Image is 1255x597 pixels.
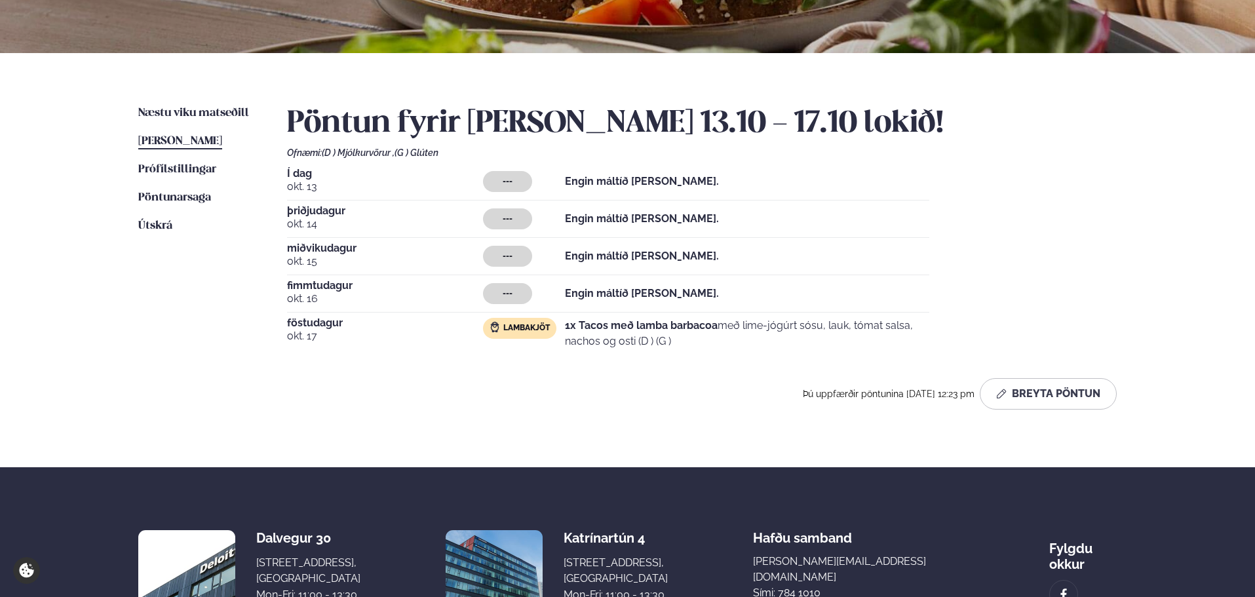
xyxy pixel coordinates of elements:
span: Næstu viku matseðill [138,107,249,119]
a: [PERSON_NAME] [138,134,222,149]
span: miðvikudagur [287,243,483,254]
span: (G ) Glúten [395,147,438,158]
span: --- [503,251,512,261]
span: --- [503,288,512,299]
a: Næstu viku matseðill [138,106,249,121]
div: Dalvegur 30 [256,530,360,546]
div: [STREET_ADDRESS], [GEOGRAPHIC_DATA] [256,555,360,587]
span: (D ) Mjólkurvörur , [322,147,395,158]
strong: Engin máltíð [PERSON_NAME]. [565,287,719,299]
span: föstudagur [287,318,483,328]
div: Ofnæmi: [287,147,1117,158]
span: þriðjudagur [287,206,483,216]
div: [STREET_ADDRESS], [GEOGRAPHIC_DATA] [564,555,668,587]
h2: Pöntun fyrir [PERSON_NAME] 13.10 - 17.10 lokið! [287,106,1117,142]
a: Prófílstillingar [138,162,216,178]
strong: Engin máltíð [PERSON_NAME]. [565,250,719,262]
span: Lambakjöt [503,323,550,334]
span: okt. 17 [287,328,483,344]
a: [PERSON_NAME][EMAIL_ADDRESS][DOMAIN_NAME] [753,554,964,585]
strong: Engin máltíð [PERSON_NAME]. [565,212,719,225]
span: [PERSON_NAME] [138,136,222,147]
button: Breyta Pöntun [980,378,1117,410]
p: með lime-jógúrt sósu, lauk, tómat salsa, nachos og osti (D ) (G ) [565,318,929,349]
span: Pöntunarsaga [138,192,211,203]
span: okt. 13 [287,179,483,195]
span: --- [503,214,512,224]
strong: 1x Tacos með lamba barbacoa [565,319,718,332]
span: okt. 14 [287,216,483,232]
span: Hafðu samband [753,520,852,546]
span: --- [503,176,512,187]
div: Katrínartún 4 [564,530,668,546]
a: Cookie settings [13,557,40,584]
a: Pöntunarsaga [138,190,211,206]
a: Útskrá [138,218,172,234]
span: okt. 15 [287,254,483,269]
span: Prófílstillingar [138,164,216,175]
img: Lamb.svg [490,322,500,332]
span: Útskrá [138,220,172,231]
strong: Engin máltíð [PERSON_NAME]. [565,175,719,187]
span: Þú uppfærðir pöntunina [DATE] 12:23 pm [803,389,975,399]
span: okt. 16 [287,291,483,307]
div: Fylgdu okkur [1049,530,1117,572]
span: Í dag [287,168,483,179]
span: fimmtudagur [287,280,483,291]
